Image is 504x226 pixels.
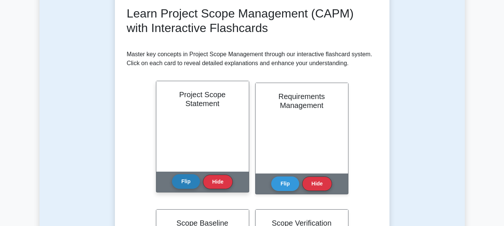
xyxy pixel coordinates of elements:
[271,176,299,191] button: Flip
[172,174,200,189] button: Flip
[127,50,378,68] p: Master key concepts in Project Scope Management through our interactive flashcard system. Click o...
[264,92,339,110] h2: Requirements Management
[127,6,378,35] h2: Learn Project Scope Management (CAPM) with Interactive Flashcards
[203,175,233,189] button: Hide
[302,176,332,191] button: Hide
[165,90,240,108] h2: Project Scope Statement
